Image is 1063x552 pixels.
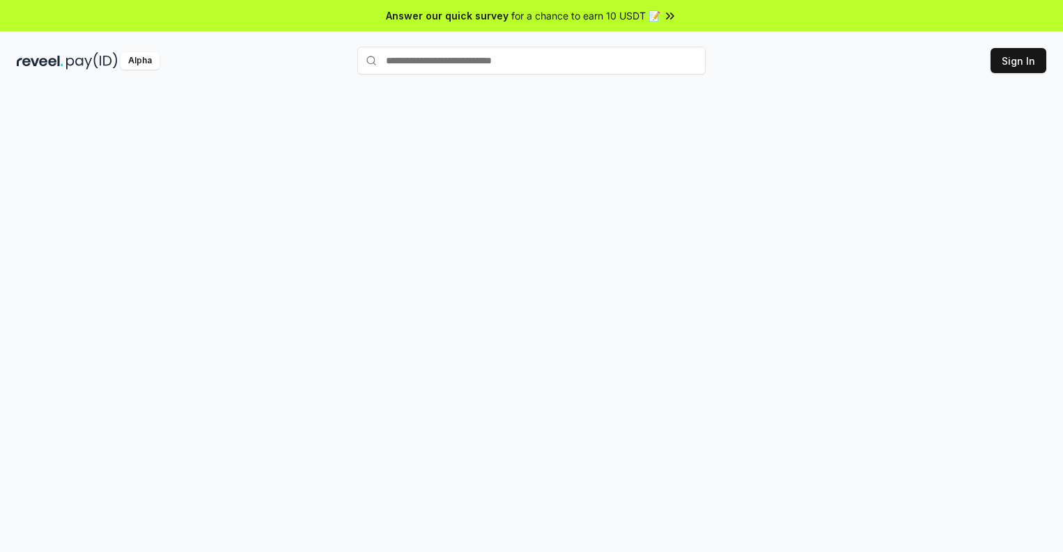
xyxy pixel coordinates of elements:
[511,8,660,23] span: for a chance to earn 10 USDT 📝
[386,8,509,23] span: Answer our quick survey
[66,52,118,70] img: pay_id
[991,48,1046,73] button: Sign In
[121,52,160,70] div: Alpha
[17,52,63,70] img: reveel_dark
